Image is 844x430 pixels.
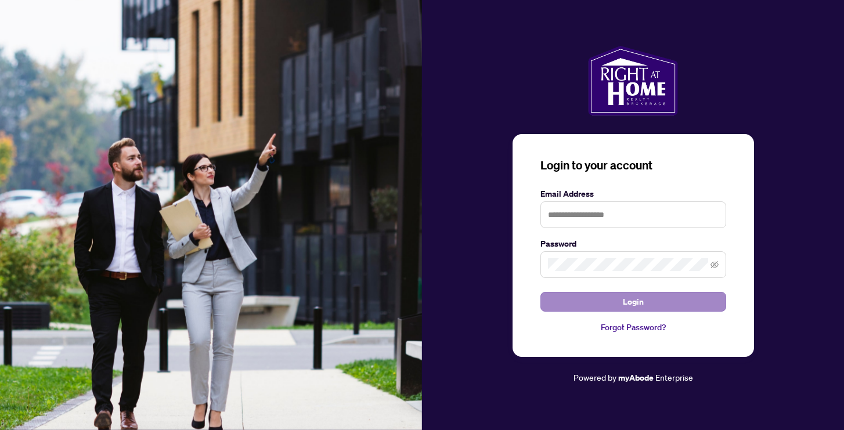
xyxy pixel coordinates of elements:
a: myAbode [618,371,654,384]
label: Email Address [540,187,726,200]
span: Login [623,292,644,311]
a: Forgot Password? [540,321,726,334]
span: Enterprise [655,372,693,382]
span: eye-invisible [710,261,719,269]
span: Powered by [574,372,616,382]
img: ma-logo [588,46,678,115]
label: Password [540,237,726,250]
h3: Login to your account [540,157,726,174]
button: Login [540,292,726,312]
